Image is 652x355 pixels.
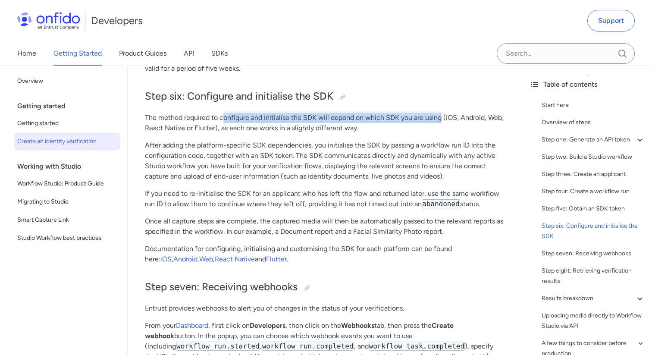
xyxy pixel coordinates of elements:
a: Getting started [14,115,120,132]
code: workflow_run.started [176,342,260,351]
a: Support [587,10,635,31]
p: If you need to re-initialise the SDK for an applicant who has left the flow and returned later, u... [145,188,505,209]
a: Start here [542,100,645,110]
a: Step five: Obtain an SDK token [542,204,645,214]
a: Web [199,255,213,263]
span: Getting started [17,118,117,129]
a: Overview [14,72,120,90]
h1: Developers [91,14,143,28]
a: Product Guides [119,41,166,66]
img: Onfido Logo [17,12,80,29]
a: Dashboard [176,321,208,330]
a: Home [17,41,36,66]
div: Getting started [17,97,124,115]
span: Smart Capture Link [17,215,117,225]
div: Table of contents [530,79,645,90]
a: Step one: Generate an API token [542,135,645,145]
p: Entrust provides webhooks to alert you of changes in the status of your verifications. [145,303,505,314]
p: Documentation for configuring, initialising and customising the SDK for each platform can be foun... [145,244,505,264]
div: Working with Studio [17,158,124,175]
a: Step two: Build a Studio workflow [542,152,645,162]
a: Step six: Configure and initialise the SDK [542,221,645,242]
a: Studio Workflow best practices [14,229,120,247]
strong: Webhooks [341,321,374,330]
a: Getting Started [53,41,102,66]
p: After adding the platform-specific SDK dependencies, you initialise the SDK by passing a workflow... [145,140,505,182]
a: Step seven: Receiving webhooks [542,248,645,259]
span: Migrating to Studio [17,197,117,207]
a: Results breakdown [542,293,645,304]
p: Once all capture steps are complete, the captured media will then be automatically passed to the ... [145,216,505,237]
span: Create an identity verification [17,136,117,147]
a: Smart Capture Link [14,211,120,229]
a: API [184,41,194,66]
code: workflow_task.completed [369,342,465,351]
a: Flutter [266,255,287,263]
input: Onfido search input field [497,43,635,64]
a: Overview of steps [542,117,645,128]
strong: Create webhook [145,321,454,340]
a: Step four: Create a workflow run [542,186,645,197]
a: Step eight: Retrieving verification results [542,266,645,286]
a: iOS [160,255,172,263]
a: Workflow Studio: Product Guide [14,175,120,192]
h2: Step six: Configure and initialise the SDK [145,89,505,104]
a: Step three: Create an applicant [542,169,645,179]
strong: Developers [250,321,285,330]
span: Studio Workflow best practices [17,233,117,243]
a: Create an identity verification [14,133,120,150]
a: Android [173,255,197,263]
span: Overview [17,76,117,86]
code: workflow_run.completed [262,342,354,351]
a: Migrating to Studio [14,193,120,210]
a: Uploading media directly to Workflow Studio via API [542,311,645,331]
h2: Step seven: Receiving webhooks [145,280,505,295]
p: The method required to configure and initialise the SDK will depend on which SDK you are using (i... [145,113,505,133]
code: abandoned [422,199,460,208]
span: Workflow Studio: Product Guide [17,179,117,189]
a: SDKs [211,41,228,66]
a: React Native [215,255,255,263]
